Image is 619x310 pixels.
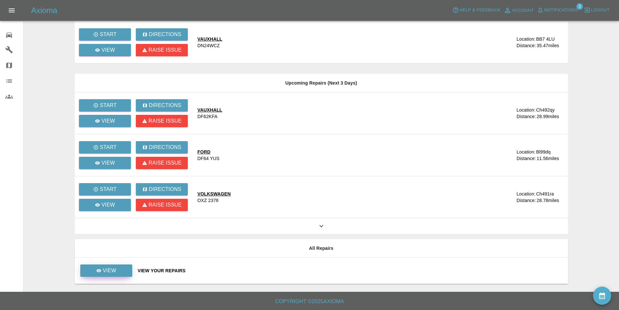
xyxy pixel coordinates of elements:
a: View [79,199,131,211]
div: Ch492qy [536,107,555,113]
p: View [101,117,115,125]
a: View [79,44,131,56]
p: Raise issue [148,201,181,209]
p: View [101,159,115,167]
button: Start [79,183,131,195]
a: View [80,264,132,277]
button: Help & Feedback [451,5,502,15]
p: View [101,201,115,209]
div: Distance: [517,42,536,49]
div: VAUXHALL [198,36,222,42]
p: Directions [148,143,181,151]
button: Directions [136,183,188,195]
p: Raise issue [148,159,181,167]
div: 28.99 miles [537,113,563,120]
p: Start [100,31,117,38]
a: View Your Repairs [138,267,563,274]
a: VAUXHALLDN24WCZ [198,36,483,49]
span: Account [512,7,534,14]
div: DF62KFA [198,113,218,120]
div: Location: [517,107,535,113]
div: Distance: [517,113,536,120]
a: VOLKSWAGENOXZ 2378 [198,191,483,204]
a: VAUXHALLDF62KFA [198,107,483,120]
th: All Repairs [75,239,568,258]
div: DF64 YUS [198,155,220,162]
h6: Copyright © 2025 Axioma [5,297,614,306]
button: Raise issue [136,199,188,211]
button: Start [79,99,131,112]
th: Upcoming Repairs (Next 3 Days) [75,74,568,92]
p: View [103,267,116,275]
p: Directions [148,31,181,38]
div: Distance: [517,197,536,204]
div: 11.56 miles [537,155,563,162]
button: Start [79,141,131,154]
button: Directions [136,28,188,41]
div: Distance: [517,155,536,162]
p: Start [100,185,117,193]
a: View [79,115,131,127]
div: 28.78 miles [537,197,563,204]
div: OXZ 2378 [198,197,219,204]
button: Notifications [535,5,580,15]
button: Directions [136,141,188,154]
p: Raise issue [148,117,181,125]
div: Bl99dq [536,149,551,155]
button: Raise issue [136,157,188,169]
h5: Axioma [31,5,57,16]
a: Location:Ch492qyDistance:28.99miles [488,107,562,120]
div: Ch491ra [536,191,554,197]
a: Location:Ch491raDistance:28.78miles [488,191,562,204]
p: Start [100,101,117,109]
p: View [101,46,115,54]
p: Raise issue [148,46,181,54]
button: Directions [136,99,188,112]
div: Location: [517,149,535,155]
div: BB7 4LU [536,36,555,42]
a: Location:Bl99dqDistance:11.56miles [488,149,562,162]
a: View [79,157,131,169]
div: Location: [517,36,535,42]
span: Logout [591,7,610,14]
button: Start [79,28,131,41]
a: FORDDF64 YUS [198,149,483,162]
button: Raise issue [136,115,188,127]
button: availability [593,287,611,305]
a: Location:BB7 4LUDistance:35.47miles [488,36,562,49]
div: Location: [517,191,535,197]
div: DN24WCZ [198,42,220,49]
div: 35.47 miles [537,42,563,49]
p: Directions [148,101,181,109]
button: Logout [582,5,611,15]
span: Notifications [544,7,578,14]
span: 3 [576,3,583,10]
div: FORD [198,149,220,155]
div: VAUXHALL [198,107,222,113]
div: VOLKSWAGEN [198,191,231,197]
p: Start [100,143,117,151]
p: Directions [148,185,181,193]
button: Open drawer [4,3,19,18]
button: Raise issue [136,44,188,56]
a: Account [502,5,535,16]
a: View [80,268,133,273]
span: Help & Feedback [459,7,500,14]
